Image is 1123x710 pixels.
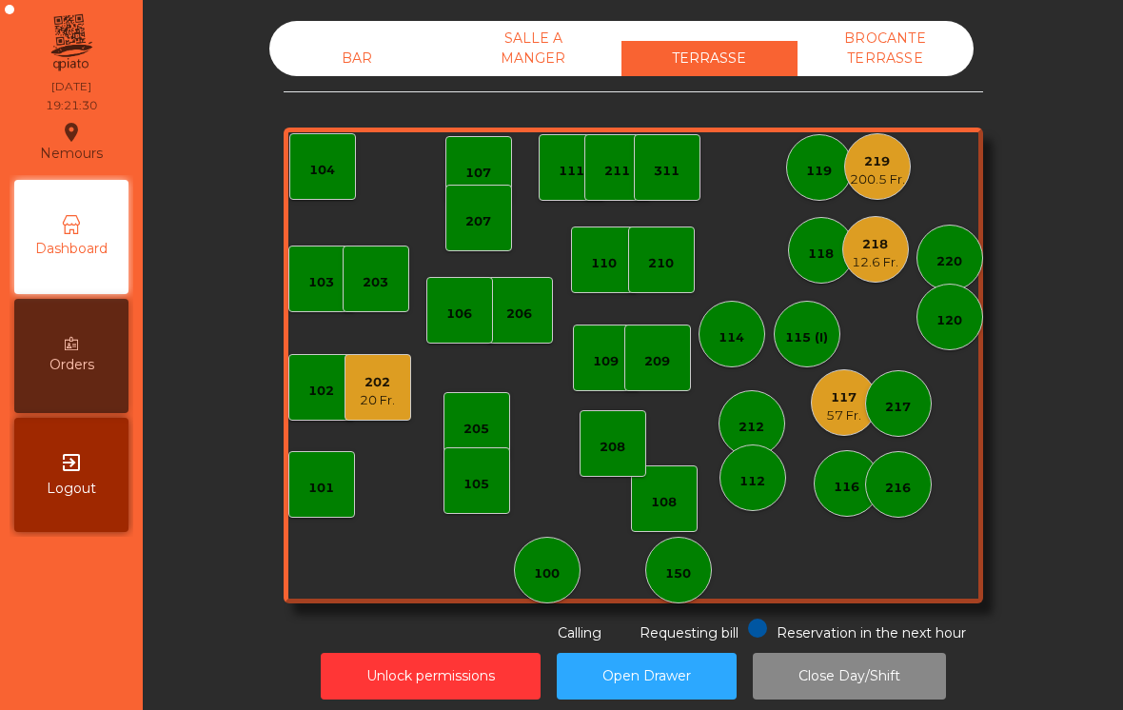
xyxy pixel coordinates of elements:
span: Requesting bill [640,624,739,641]
div: 112 [739,472,765,491]
div: 219 [850,152,905,171]
span: Logout [47,479,96,499]
div: 311 [654,162,680,181]
span: Dashboard [35,239,108,259]
div: 119 [806,162,832,181]
div: Nemours [40,118,103,166]
div: 57 Fr. [826,406,861,425]
span: Reservation in the next hour [777,624,966,641]
div: 116 [834,478,859,497]
div: 206 [506,305,532,324]
div: 212 [739,418,764,437]
div: TERRASSE [621,41,798,76]
div: 117 [826,388,861,407]
div: 115 (I) [785,328,828,347]
button: Open Drawer [557,653,737,700]
img: qpiato [48,10,94,76]
div: 19:21:30 [46,97,97,114]
div: 208 [600,438,625,457]
div: 202 [360,373,395,392]
div: 105 [463,475,489,494]
div: 200.5 Fr. [850,170,905,189]
div: [DATE] [51,78,91,95]
div: 101 [308,479,334,498]
div: 110 [591,254,617,273]
div: 205 [463,420,489,439]
div: 109 [593,352,619,371]
div: BROCANTE TERRASSE [798,21,974,76]
div: 216 [885,479,911,498]
div: 102 [308,382,334,401]
div: 111 [559,162,584,181]
div: 211 [604,162,630,181]
div: 150 [665,564,691,583]
div: 12.6 Fr. [852,253,898,272]
div: 217 [885,398,911,417]
button: Unlock permissions [321,653,541,700]
div: 107 [465,164,491,183]
div: BAR [269,41,445,76]
div: 218 [852,235,898,254]
div: 118 [808,245,834,264]
div: 207 [465,212,491,231]
div: 209 [644,352,670,371]
div: 220 [936,252,962,271]
div: SALLE A MANGER [445,21,621,76]
div: 100 [534,564,560,583]
div: 210 [648,254,674,273]
div: 106 [446,305,472,324]
div: 203 [363,273,388,292]
i: location_on [60,121,83,144]
span: Calling [558,624,601,641]
div: 108 [651,493,677,512]
div: 114 [719,328,744,347]
div: 20 Fr. [360,391,395,410]
span: Orders [49,355,94,375]
button: Close Day/Shift [753,653,946,700]
div: 120 [936,311,962,330]
i: exit_to_app [60,451,83,474]
div: 103 [308,273,334,292]
div: 104 [309,161,335,180]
